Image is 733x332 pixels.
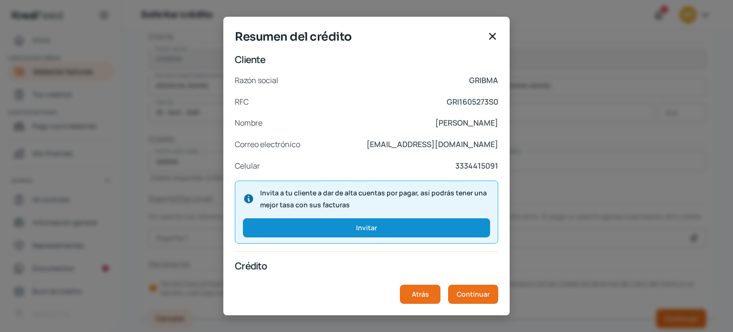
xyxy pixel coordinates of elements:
[469,74,498,87] p: GRIBMA
[235,259,498,272] p: Crédito
[400,285,440,304] button: Atrás
[455,159,498,173] p: 3334415091
[260,187,490,211] span: Invita a tu cliente a dar de alta cuentas por pagar, así podrás tener una mejor tasa con sus fact...
[235,53,498,66] p: Cliente
[435,116,498,130] p: [PERSON_NAME]
[235,116,262,130] p: Nombre
[448,285,498,304] button: Continuar
[366,138,498,151] p: [EMAIL_ADDRESS][DOMAIN_NAME]
[412,291,429,298] span: Atrás
[235,138,300,151] p: Correo electrónico
[457,291,490,298] span: Continuar
[235,95,249,109] p: RFC
[235,28,483,45] span: Resumen del crédito
[235,159,260,173] p: Celular
[356,225,377,231] span: Invitar
[243,218,490,237] button: Invitar
[235,74,278,87] p: Razón social
[447,95,498,109] p: GRI1605273S0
